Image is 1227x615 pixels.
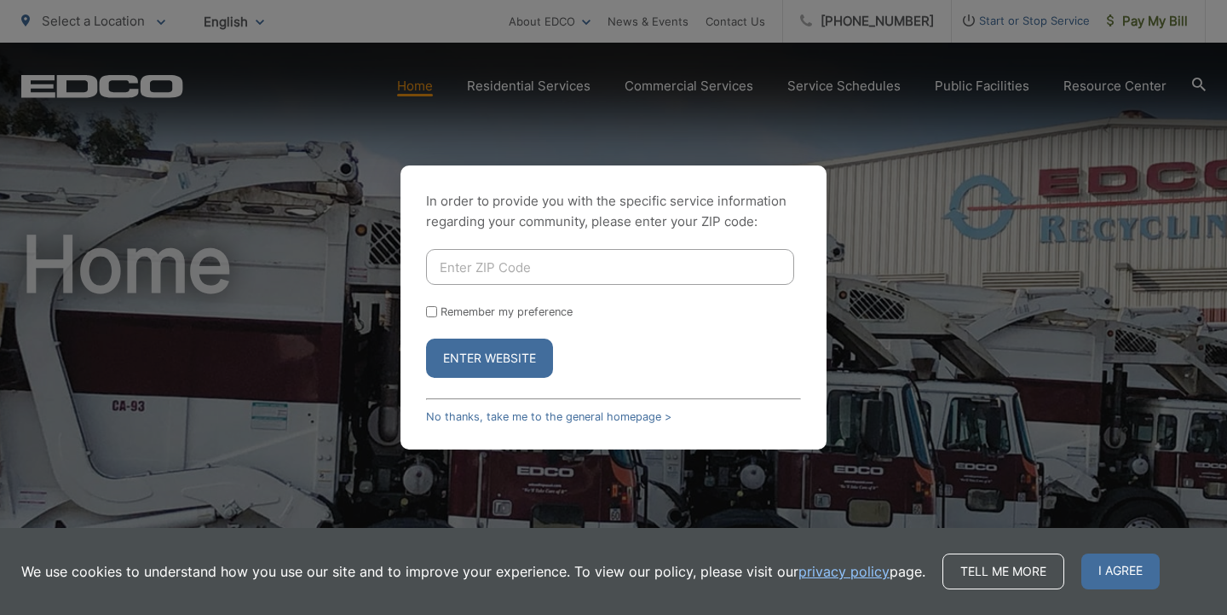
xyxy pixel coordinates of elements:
[21,561,925,582] p: We use cookies to understand how you use our site and to improve your experience. To view our pol...
[426,410,671,423] a: No thanks, take me to the general homepage >
[441,305,573,318] label: Remember my preference
[426,249,794,285] input: Enter ZIP Code
[942,554,1064,589] a: Tell me more
[426,339,553,378] button: Enter Website
[426,191,801,232] p: In order to provide you with the specific service information regarding your community, please en...
[798,561,890,582] a: privacy policy
[1081,554,1160,589] span: I agree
